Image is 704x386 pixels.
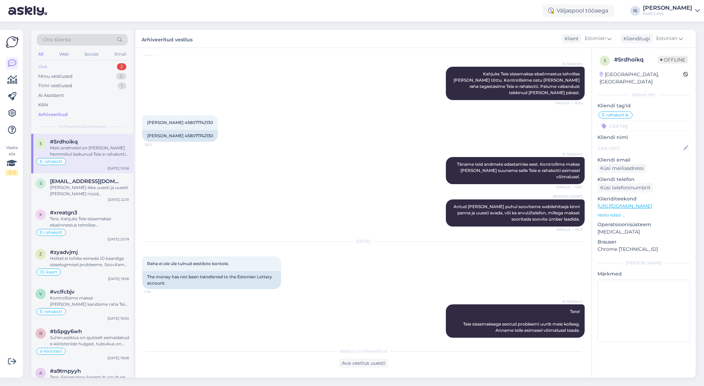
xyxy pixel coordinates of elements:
[597,164,647,173] div: Küsi meiliaadressi
[144,289,170,295] span: 7:19
[117,63,126,70] div: 2
[6,35,19,49] img: Askly Logo
[656,35,677,42] span: Estonian
[557,299,583,304] span: AI Assistent
[38,82,72,89] div: Tiimi vestlused
[40,349,62,353] span: e-kiirloterii
[553,194,583,199] span: [PERSON_NAME]
[58,50,70,59] div: Web
[50,255,129,268] div: Hetkel ei tohiks esineda ID kaardiga sisselogimisel probleeme. Soovitame võimalusel kasutada teis...
[83,50,100,59] div: Socials
[142,238,585,245] div: [DATE]
[50,178,122,184] span: savelin@gmail.com
[39,252,42,257] span: z
[50,184,129,197] div: [PERSON_NAME] ikka uuesti ja uuesti [PERSON_NAME] nüüd [PERSON_NAME] aru, et vaatasin loosinumbre...
[142,130,218,142] div: [PERSON_NAME] 458071742130
[597,203,652,209] a: [URL][DOMAIN_NAME]
[597,212,690,218] p: Vaata edasi ...
[6,145,18,176] div: Vaata siia
[118,82,126,89] div: 1
[597,228,690,236] p: [MEDICAL_DATA]
[602,113,625,117] span: E-rahakott
[555,100,583,106] span: Nähtud ✓ 18:20
[50,145,129,157] div: Meie andmetel on [PERSON_NAME] hommikul laekunud Teie e-rahakotti 5€. Sissemakse peab toimuma läb...
[597,102,690,109] p: Kliendi tag'id
[40,181,42,186] span: s
[38,92,64,99] div: AI Assistent
[50,289,75,295] span: #vclfcbjv
[453,204,581,222] span: Antud [PERSON_NAME] puhul soovitame webilehitseja kinni panna ja uuesti avada, või ka arvuti/tele...
[557,61,583,66] span: AI Assistent
[597,238,690,246] p: Brauser
[39,370,42,376] span: a
[597,260,690,266] div: [PERSON_NAME]
[557,151,583,157] span: AI Assistent
[39,291,42,296] span: v
[116,73,126,80] div: 0
[658,56,688,64] span: Offline
[597,121,690,131] input: Lisa tag
[597,195,690,203] p: Klienditeekond
[38,73,73,80] div: Minu vestlused
[39,212,42,217] span: x
[38,63,47,70] div: Uus
[108,237,129,242] div: [DATE] 20:19
[40,310,62,314] span: E-rahakott
[643,11,692,16] div: Eesti Loto
[38,101,48,108] div: Kõik
[108,316,129,321] div: [DATE] 19:50
[643,5,700,16] a: [PERSON_NAME]Eesti Loto
[621,35,650,42] div: Klienditugi
[50,368,81,374] span: #a9tmpyyh
[59,123,106,130] span: Arhiveeritud vestlused
[604,58,606,63] span: 5
[37,50,45,59] div: All
[557,227,583,232] span: Nähtud ✓ 18:31
[597,176,690,183] p: Kliendi telefon
[50,328,82,335] span: #b5pgy6wh
[108,166,129,171] div: [DATE] 10:56
[597,156,690,164] p: Kliendi email
[557,184,583,190] span: Nähtud ✓ 18:21
[144,142,170,147] span: 18:21
[597,246,690,253] p: Chrome [TECHNICAL_ID]
[453,71,581,95] span: Kahjuks Teie sissemakse ebaõnnestus tehnilise [PERSON_NAME] tõttu. Kontrollisime ostu [PERSON_NAM...
[339,359,388,368] div: Ava vestlus uuesti
[38,111,68,118] div: Arhiveeritud
[40,230,62,235] span: E-rahakott
[50,249,78,255] span: #zyadvjmj
[147,261,229,266] span: Raha ei ole üle tulnud eestiloto kontole.
[142,34,193,43] label: Arhiveeritud vestlus
[598,144,682,152] input: Lisa nimi
[40,141,42,146] span: 5
[597,183,653,192] div: Küsi telefoninumbrit
[113,50,128,59] div: Email
[614,56,658,64] div: # 5rdhoikq
[50,216,129,228] div: Tere. Kahjuks Teie sissemakse ebaõnnestus tehnilise [PERSON_NAME] tõttu. Kontrollisime makse [PER...
[108,276,129,281] div: [DATE] 19:56
[147,120,213,125] span: [PERSON_NAME] 458071742130
[597,221,690,228] p: Operatsioonisüsteem
[340,348,387,354] span: Vestlus on arhiveeritud
[643,5,692,11] div: [PERSON_NAME]
[50,335,129,347] div: Suhkruseiklus on ajutiselt eemaldatud e-kiirloteriide hulgast, tulevikus on plaanis see tagasi tuua.
[142,271,281,289] div: The money has not been transferred to the Estonian Lottery account.
[50,139,78,145] span: #5rdhoikq
[108,197,129,202] div: [DATE] 22:31
[40,159,62,164] span: E-rahakott
[40,270,57,274] span: ID-kaart
[543,5,614,17] div: Väljaspool tööaega
[597,270,690,278] p: Märkmed
[43,36,71,43] span: Otsi kliente
[630,6,640,16] div: IS
[6,170,18,176] div: 2 / 3
[457,162,581,179] span: Täname teid andmete edastamise eest. Kontrollime makse [PERSON_NAME] suuname selle Teie e-rahakot...
[50,210,77,216] span: #xreatgn3
[597,92,690,98] div: Kliendi info
[585,35,606,42] span: Estonian
[562,35,579,42] div: Klient
[50,295,129,307] div: Kontrollisime makse [PERSON_NAME] kandsime raha Teie e-rahakotti. Palume vabandust tekkinud [PERS...
[108,355,129,361] div: [DATE] 19:06
[597,134,690,141] p: Kliendi nimi
[600,71,683,85] div: [GEOGRAPHIC_DATA], [GEOGRAPHIC_DATA]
